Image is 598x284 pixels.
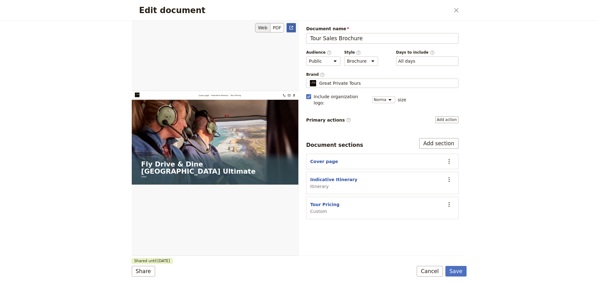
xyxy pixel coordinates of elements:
[398,58,415,64] button: Days to include​Clear input
[419,138,458,149] button: Add section
[310,201,339,208] button: Tour Pricing
[306,56,340,66] select: Audience​
[372,96,395,103] select: size
[157,258,170,263] span: [DATE]
[310,208,339,214] span: Custom
[396,50,458,55] span: Days to include
[236,6,261,14] a: Tour Pricing
[327,50,332,55] span: ​
[371,5,382,16] a: bookings@greatprivatetours.com.au
[139,6,450,15] h2: Edit document
[306,117,351,123] span: Primary actions
[359,5,370,16] a: +61 430 279 438
[314,94,368,106] span: Include organization logo :
[445,266,467,277] button: Save
[306,50,340,55] span: Audience
[160,6,185,14] a: Cover page
[356,50,361,55] span: ​
[451,5,462,16] button: Close dialog
[444,174,454,185] button: Actions
[287,23,296,32] a: Open full preview
[22,201,36,208] span: 1 day
[320,72,325,77] span: ​
[310,183,357,190] span: Itinerary
[132,258,173,263] span: Shared until
[310,176,357,183] button: Indicative Itinerary
[417,266,443,277] button: Cancel
[7,4,62,15] img: Great Private Tours logo
[255,23,270,32] button: Web
[383,5,394,16] button: Download pdf
[306,33,458,44] input: Document name
[306,26,458,32] span: Document name
[306,141,363,149] div: Document sections
[435,116,458,123] button: Primary actions​
[344,50,378,55] span: Style
[444,156,454,167] button: Actions
[346,118,351,123] span: ​
[310,158,338,165] button: Cover page
[306,72,458,77] span: Brand
[22,166,376,201] h1: Fly Drive & Dine [GEOGRAPHIC_DATA] Ultimate
[190,6,231,14] a: Indicative Itinerary
[430,50,435,55] span: ​
[344,56,378,66] select: Style​
[270,23,284,32] button: PDF
[132,266,155,277] button: Share
[444,199,454,210] button: Actions
[319,80,361,86] span: Great Private Tours
[398,97,406,103] span: size
[309,80,317,86] img: Profile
